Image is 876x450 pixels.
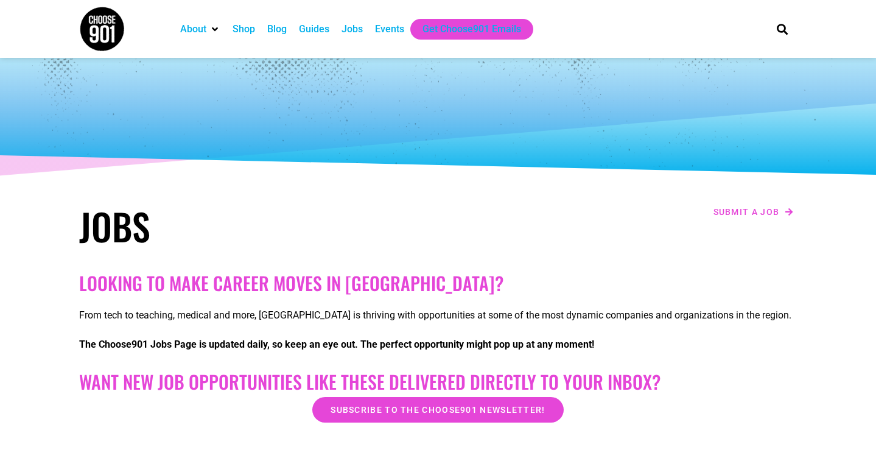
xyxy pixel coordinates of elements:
div: About [174,19,226,40]
p: From tech to teaching, medical and more, [GEOGRAPHIC_DATA] is thriving with opportunities at some... [79,308,797,323]
span: Subscribe to the Choose901 newsletter! [331,406,545,414]
a: Get Choose901 Emails [422,22,521,37]
a: About [180,22,206,37]
h2: Looking to make career moves in [GEOGRAPHIC_DATA]? [79,272,797,294]
a: Events [375,22,404,37]
strong: The Choose901 Jobs Page is updated daily, so keep an eye out. The perfect opportunity might pop u... [79,339,594,350]
a: Submit a job [710,204,797,220]
nav: Main nav [174,19,756,40]
h1: Jobs [79,204,432,248]
a: Blog [267,22,287,37]
a: Jobs [342,22,363,37]
h2: Want New Job Opportunities like these Delivered Directly to your Inbox? [79,371,797,393]
span: Submit a job [713,208,780,216]
div: Search [772,19,792,39]
a: Subscribe to the Choose901 newsletter! [312,397,563,423]
a: Guides [299,22,329,37]
a: Shop [233,22,255,37]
